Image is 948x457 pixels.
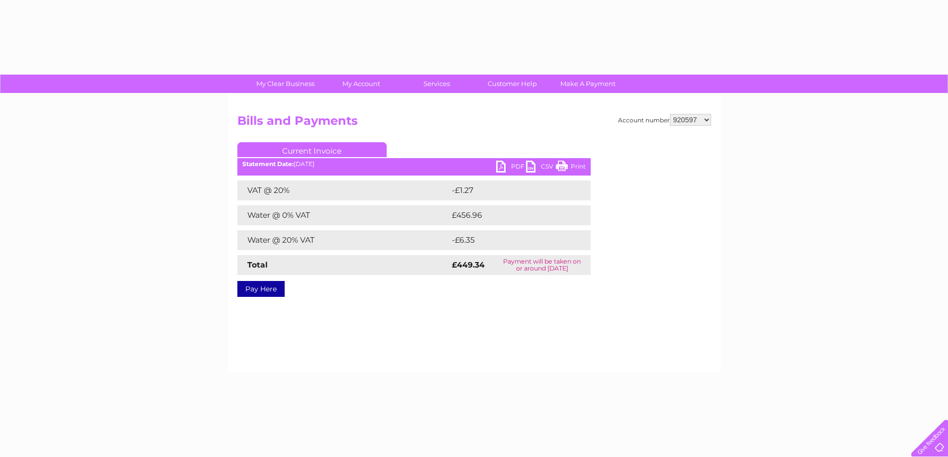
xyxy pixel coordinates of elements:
a: CSV [526,161,556,175]
td: Water @ 20% VAT [237,230,449,250]
a: PDF [496,161,526,175]
strong: Total [247,260,268,270]
td: £456.96 [449,205,573,225]
td: -£6.35 [449,230,569,250]
div: [DATE] [237,161,591,168]
td: Payment will be taken on or around [DATE] [494,255,591,275]
a: Make A Payment [547,75,629,93]
a: Current Invoice [237,142,387,157]
h2: Bills and Payments [237,114,711,133]
a: Customer Help [471,75,553,93]
a: My Account [320,75,402,93]
a: Services [396,75,478,93]
td: -£1.27 [449,181,568,200]
strong: £449.34 [452,260,485,270]
b: Statement Date: [242,160,294,168]
div: Account number [618,114,711,126]
a: Print [556,161,586,175]
a: Pay Here [237,281,285,297]
td: VAT @ 20% [237,181,449,200]
td: Water @ 0% VAT [237,205,449,225]
a: My Clear Business [244,75,326,93]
